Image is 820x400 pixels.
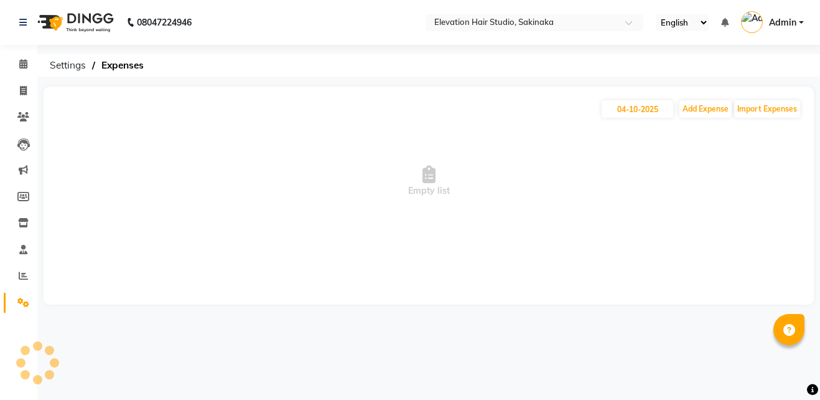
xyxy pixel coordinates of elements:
span: Settings [44,54,92,77]
button: Import Expenses [734,100,800,118]
img: logo [32,5,117,40]
button: Add Expense [679,100,732,118]
input: PLACEHOLDER.DATE [602,100,673,118]
b: 08047224946 [137,5,192,40]
span: Empty list [56,119,801,244]
iframe: chat widget [768,350,808,388]
span: Admin [769,16,796,29]
img: Admin [741,11,763,33]
span: Expenses [95,54,150,77]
